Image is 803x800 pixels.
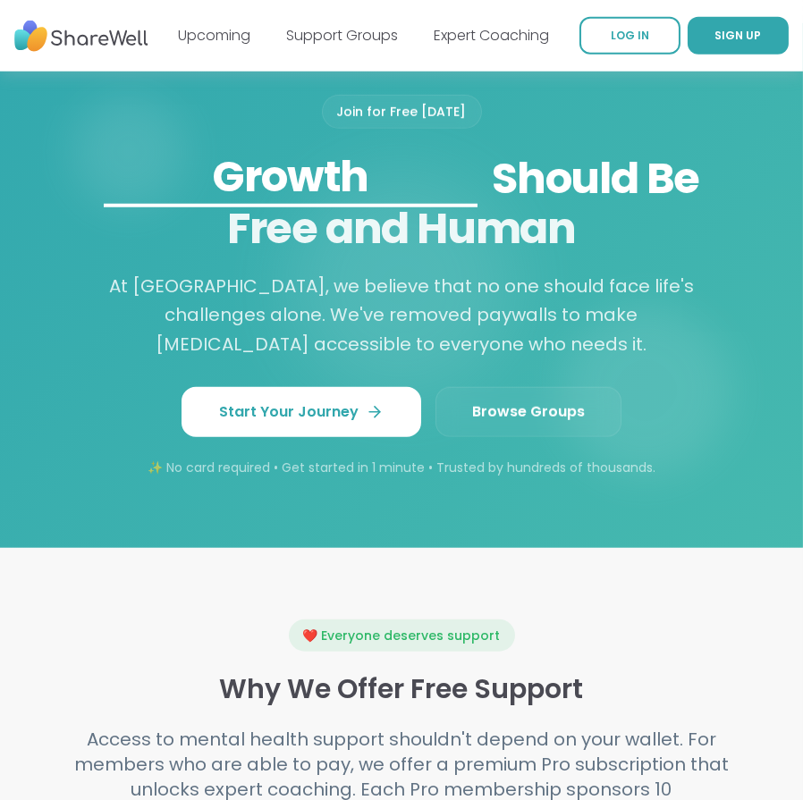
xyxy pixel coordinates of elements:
[287,25,399,46] a: Support Groups
[101,272,702,359] p: At [GEOGRAPHIC_DATA], we believe that no one should face life's challenges alone. We've removed p...
[227,198,576,258] span: Free and Human
[104,148,478,206] div: Growth
[289,619,515,652] div: ❤️ Everyone deserves support
[182,387,421,437] a: Start Your Journey
[322,95,482,129] div: Join for Free [DATE]
[179,25,251,46] a: Upcoming
[22,673,781,705] h3: Why We Offer Free Support
[219,401,384,423] span: Start Your Journey
[22,150,781,207] span: Should Be
[472,401,585,423] span: Browse Groups
[22,459,781,476] p: ✨ No card required • Get started in 1 minute • Trusted by hundreds of thousands.
[435,25,550,46] a: Expert Coaching
[435,387,621,437] a: Browse Groups
[579,17,680,55] a: LOG IN
[688,17,789,55] a: SIGN UP
[715,28,762,43] span: SIGN UP
[611,28,649,43] span: LOG IN
[14,12,148,61] img: ShareWell Nav Logo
